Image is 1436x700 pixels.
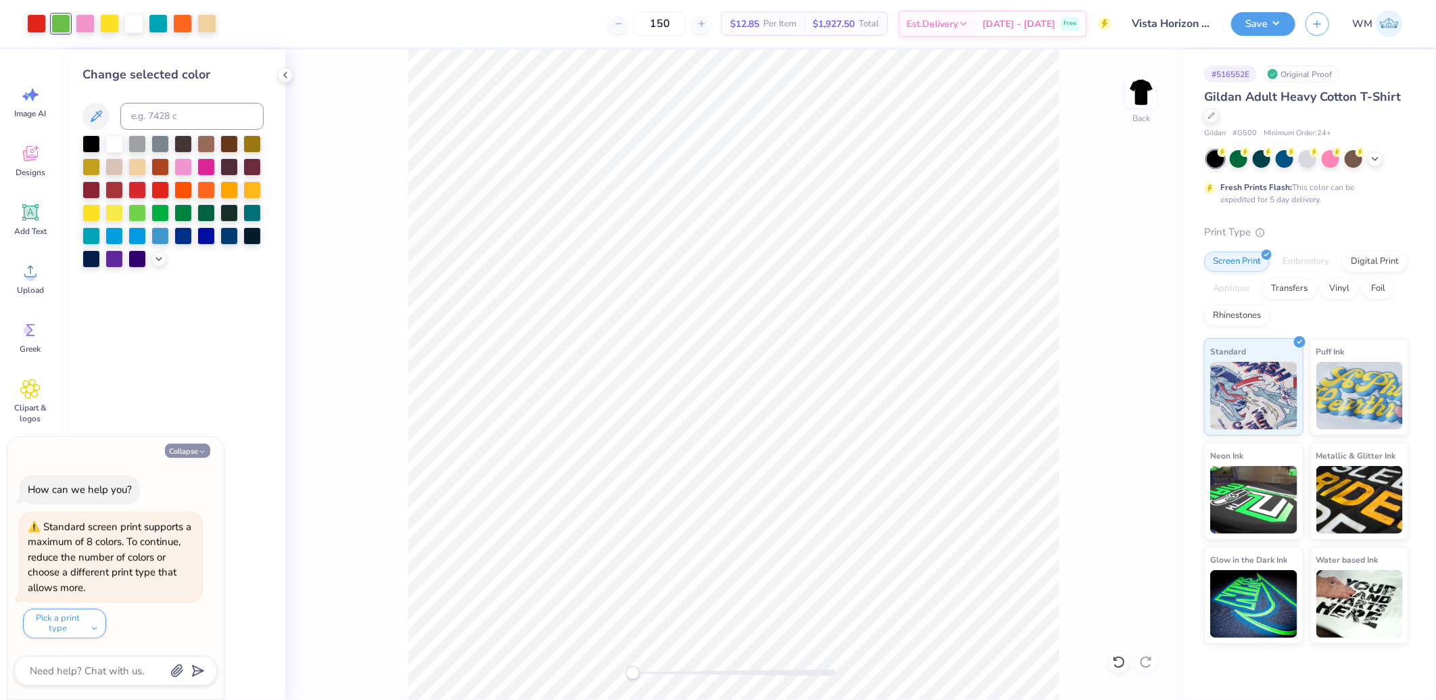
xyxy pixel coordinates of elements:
span: Glow in the Dark Ink [1210,553,1287,567]
span: Free [1063,19,1076,28]
img: Neon Ink [1210,466,1297,534]
button: Pick a print type [23,609,106,638]
img: Puff Ink [1316,362,1404,429]
div: Foil [1362,279,1394,299]
div: Change selected color [82,66,264,84]
button: Save [1231,12,1295,36]
input: – – [633,11,686,36]
strong: Fresh Prints Flash: [1220,182,1292,193]
span: Upload [17,285,44,296]
a: WM [1346,10,1409,37]
div: Rhinestones [1204,306,1270,326]
button: Collapse [165,444,210,458]
img: Standard [1210,362,1297,429]
span: Standard [1210,344,1246,358]
span: Per Item [763,17,796,31]
div: Transfers [1262,279,1316,299]
span: Est. Delivery [907,17,958,31]
img: Wilfredo Manabat [1376,10,1403,37]
span: Image AI [15,108,47,119]
span: Clipart & logos [8,402,53,424]
img: Back [1128,78,1155,106]
img: Glow in the Dark Ink [1210,570,1297,638]
div: # 516552E [1204,66,1257,83]
div: Embroidery [1274,252,1338,272]
span: Designs [16,167,45,178]
div: Original Proof [1264,66,1339,83]
div: Vinyl [1320,279,1358,299]
img: Water based Ink [1316,570,1404,638]
span: Puff Ink [1316,344,1345,358]
span: Water based Ink [1316,553,1379,567]
span: Greek [20,344,41,354]
div: Back [1132,112,1150,124]
div: Screen Print [1204,252,1270,272]
input: e.g. 7428 c [120,103,264,130]
span: Add Text [14,226,47,237]
span: # G500 [1232,128,1257,139]
span: $1,927.50 [813,17,855,31]
span: Total [859,17,879,31]
span: $12.85 [730,17,759,31]
span: Metallic & Glitter Ink [1316,448,1396,463]
span: Neon Ink [1210,448,1243,463]
span: Gildan [1204,128,1226,139]
div: How can we help you? [28,483,132,496]
div: Digital Print [1342,252,1408,272]
div: Accessibility label [626,666,640,680]
span: [DATE] - [DATE] [982,17,1055,31]
div: Standard screen print supports a maximum of 8 colors. To continue, reduce the number of colors or... [28,520,191,594]
span: Minimum Order: 24 + [1264,128,1331,139]
span: WM [1352,16,1372,32]
img: Metallic & Glitter Ink [1316,466,1404,534]
input: Untitled Design [1122,10,1221,37]
span: Gildan Adult Heavy Cotton T-Shirt [1204,89,1401,105]
div: Applique [1204,279,1258,299]
div: This color can be expedited for 5 day delivery. [1220,181,1387,206]
div: Print Type [1204,225,1409,240]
